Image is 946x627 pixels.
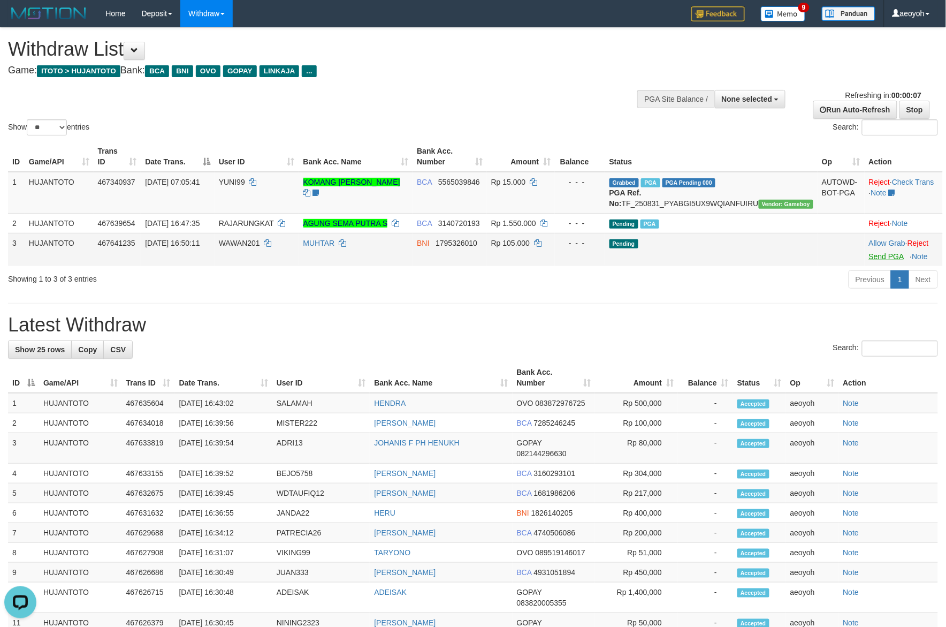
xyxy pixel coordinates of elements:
[869,219,890,228] a: Reject
[417,239,429,247] span: BNI
[272,413,370,433] td: MISTER222
[98,178,135,186] span: 467340937
[272,563,370,583] td: JUAN333
[374,548,410,557] a: TARYONO
[595,523,678,543] td: Rp 200,000
[517,618,542,627] span: GOPAY
[871,188,887,197] a: Note
[678,464,733,484] td: -
[534,419,576,427] span: Copy 7285246245 to clipboard
[737,399,769,409] span: Accepted
[678,433,733,464] td: -
[145,65,169,77] span: BCA
[843,439,859,447] a: Note
[678,362,733,393] th: Balance: activate to sort column ascending
[436,239,477,247] span: Copy 1795326010 to clipboard
[843,509,859,517] a: Note
[912,252,928,261] a: Note
[678,563,733,583] td: -
[862,119,938,135] input: Search:
[175,523,272,543] td: [DATE] 16:34:12
[219,219,274,228] span: RAJARUNGKAT
[786,362,839,393] th: Op: activate to sort column ascending
[640,220,659,229] span: Marked by aeoyoh
[272,543,370,563] td: VIKING99
[517,399,533,407] span: OVO
[559,218,600,229] div: - - -
[605,141,818,172] th: Status
[8,172,25,214] td: 1
[534,469,576,478] span: Copy 3160293101 to clipboard
[487,141,555,172] th: Amount: activate to sort column ascending
[8,484,39,503] td: 5
[722,95,773,103] span: None selected
[260,65,300,77] span: LINKAJA
[272,583,370,613] td: ADEISAK
[536,399,585,407] span: Copy 083872976725 to clipboard
[786,503,839,523] td: aeoyoh
[8,543,39,563] td: 8
[839,362,938,393] th: Action
[865,233,943,266] td: ·
[175,413,272,433] td: [DATE] 16:39:56
[678,523,733,543] td: -
[907,239,929,247] a: Reject
[413,141,487,172] th: Bank Acc. Number: activate to sort column ascending
[843,568,859,577] a: Note
[145,219,200,228] span: [DATE] 16:47:35
[175,583,272,613] td: [DATE] 16:30:48
[891,91,921,100] strong: 00:00:07
[272,503,370,523] td: JANDA22
[517,548,533,557] span: OVO
[8,119,89,135] label: Show entries
[818,141,865,172] th: Op: activate to sort column ascending
[219,178,245,186] span: YUNI99
[517,509,529,517] span: BNI
[39,433,122,464] td: HUJANTOTO
[98,219,135,228] span: 467639654
[641,178,660,187] span: Marked by aeosalim
[39,543,122,563] td: HUJANTOTO
[438,219,480,228] span: Copy 3140720193 to clipboard
[374,588,407,596] a: ADEISAK
[39,393,122,413] td: HUJANTOTO
[737,549,769,558] span: Accepted
[122,433,175,464] td: 467633819
[786,433,839,464] td: aeoyoh
[272,433,370,464] td: ADRI13
[302,65,316,77] span: ...
[609,188,642,208] b: PGA Ref. No:
[534,528,576,537] span: Copy 4740506086 to clipboard
[110,345,126,354] span: CSV
[737,569,769,578] span: Accepted
[145,178,200,186] span: [DATE] 07:05:41
[8,464,39,484] td: 4
[559,177,600,187] div: - - -
[223,65,257,77] span: GOPAY
[374,469,436,478] a: [PERSON_NAME]
[39,413,122,433] td: HUJANTOTO
[370,362,512,393] th: Bank Acc. Name: activate to sort column ascending
[374,419,436,427] a: [PERSON_NAME]
[94,141,141,172] th: Trans ID: activate to sort column ascending
[843,399,859,407] a: Note
[8,413,39,433] td: 2
[849,270,891,289] a: Previous
[609,178,639,187] span: Grabbed
[678,413,733,433] td: -
[8,65,620,76] h4: Game: Bank:
[272,523,370,543] td: PATRECIA26
[737,439,769,448] span: Accepted
[517,489,532,497] span: BCA
[869,252,904,261] a: Send PGA
[845,91,921,100] span: Refreshing in:
[122,563,175,583] td: 467626686
[786,464,839,484] td: aeoyoh
[761,6,806,21] img: Button%20Memo.svg
[595,413,678,433] td: Rp 100,000
[172,65,193,77] span: BNI
[892,178,934,186] a: Check Trans
[595,583,678,613] td: Rp 1,400,000
[122,362,175,393] th: Trans ID: activate to sort column ascending
[786,583,839,613] td: aeoyoh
